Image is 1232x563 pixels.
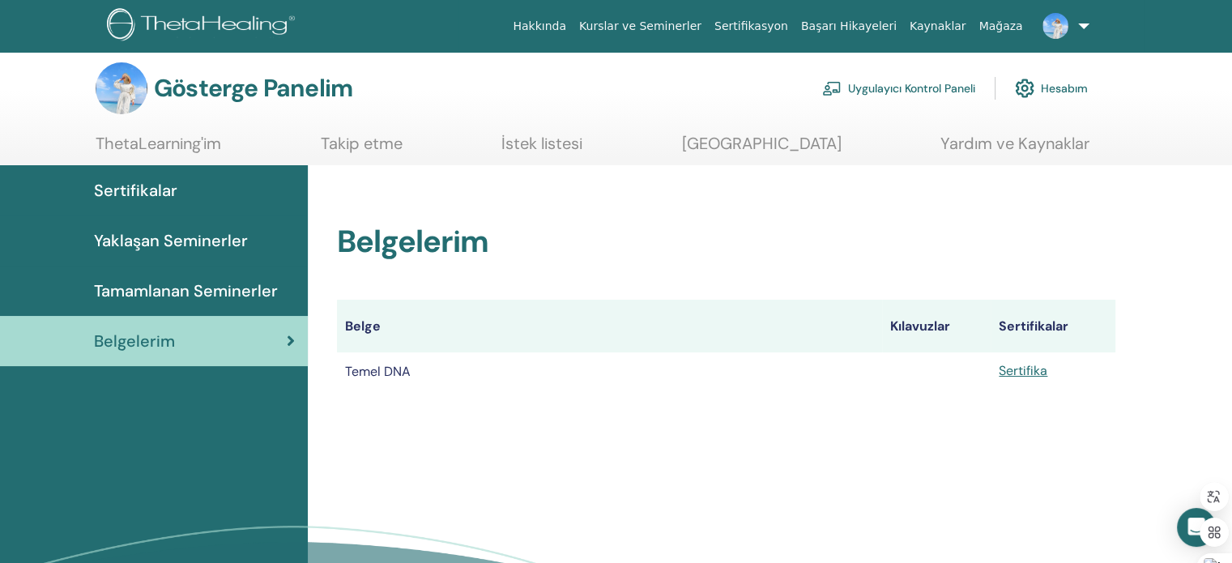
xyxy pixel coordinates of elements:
font: Sertifikalar [999,318,1068,335]
a: Hakkında [506,11,573,41]
a: Mağaza [972,11,1029,41]
font: Hesabım [1041,82,1088,96]
font: Hakkında [513,19,566,32]
a: Uygulayıcı Kontrol Paneli [822,70,975,106]
font: Kurslar ve Seminerler [579,19,701,32]
font: Mağaza [978,19,1022,32]
a: Hesabım [1015,70,1088,106]
a: Sertifika [999,362,1047,379]
font: Temel DNA [345,363,411,380]
font: Takip etme [321,133,403,154]
font: Belge [345,318,381,335]
font: Kılavuzlar [890,318,950,335]
img: cog.svg [1015,75,1034,102]
div: Open Intercom Messenger [1177,508,1216,547]
img: default.jpg [1042,13,1068,39]
font: Sertifikalar [94,180,177,201]
a: Başarı Hikayeleri [795,11,903,41]
font: Uygulayıcı Kontrol Paneli [848,82,975,96]
a: [GEOGRAPHIC_DATA] [682,134,842,165]
a: Takip etme [321,134,403,165]
font: Belgelerim [337,221,488,262]
font: ThetaLearning'im [96,133,221,154]
font: Belgelerim [94,331,175,352]
a: Kaynaklar [903,11,973,41]
font: Yaklaşan Seminerler [94,230,248,251]
img: chalkboard-teacher.svg [822,81,842,96]
img: logo.png [107,8,301,45]
font: [GEOGRAPHIC_DATA] [682,133,842,154]
a: Sertifikasyon [708,11,795,41]
font: Yardım ve Kaynaklar [940,133,1089,154]
a: Kurslar ve Seminerler [573,11,708,41]
a: ThetaLearning'im [96,134,221,165]
font: Kaynaklar [910,19,966,32]
font: Tamamlanan Seminerler [94,280,278,301]
font: Sertifikasyon [714,19,788,32]
font: Gösterge Panelim [154,72,352,104]
a: İstek listesi [501,134,582,165]
font: Başarı Hikayeleri [801,19,897,32]
a: Yardım ve Kaynaklar [940,134,1089,165]
font: İstek listesi [501,133,582,154]
img: default.jpg [96,62,147,114]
